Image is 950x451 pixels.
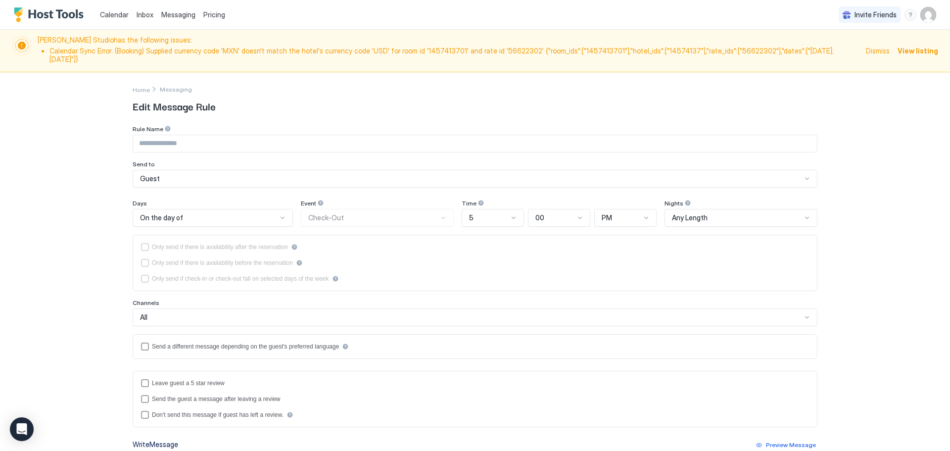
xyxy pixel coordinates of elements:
a: Host Tools Logo [14,7,88,22]
span: Invite Friends [855,10,897,19]
div: Only send if there is availability before the reservation [152,259,293,266]
a: Messaging [161,9,195,20]
div: Leave guest a 5 star review [152,380,225,387]
span: Home [133,86,150,94]
div: Only send if check-in or check-out fall on selected days of the week [152,275,329,282]
div: Send the guest a message after leaving a review [152,396,281,402]
div: Dismiss [866,46,890,56]
div: afterReservation [141,243,809,251]
div: Write Message [133,439,178,450]
a: Inbox [137,9,153,20]
span: On the day of [140,213,183,222]
span: Rule Name [133,125,163,133]
span: PM [602,213,612,222]
span: [PERSON_NAME] Studio has the following issues: [38,36,860,66]
div: beforeReservation [141,259,809,267]
div: Breadcrumb [133,84,150,95]
div: View listing [898,46,938,56]
span: Guest [140,174,160,183]
li: Calendar Sync Error: (Booking) Supplied currency code 'MXN' doesn't match the hotel's currency co... [49,47,860,64]
span: Messaging [161,10,195,19]
div: isLimited [141,275,809,283]
span: Nights [665,200,683,207]
span: Edit Message Rule [133,99,817,113]
div: User profile [920,7,936,23]
span: Days [133,200,147,207]
span: Time [462,200,476,207]
div: languagesEnabled [141,343,809,351]
span: 00 [535,213,544,222]
div: Open Intercom Messenger [10,417,34,441]
input: Input Field [133,135,817,152]
span: All [140,313,147,322]
span: Any Length [672,213,708,222]
div: Preview Message [766,441,816,450]
div: sendMessageAfterLeavingReview [141,395,809,403]
button: Preview Message [755,439,817,451]
a: Home [133,84,150,95]
span: Calendar [100,10,129,19]
a: Calendar [100,9,129,20]
span: Channels [133,299,159,306]
span: 5 [469,213,474,222]
div: reviewEnabled [141,379,809,387]
div: Send a different message depending on the guest's preferred language [152,343,339,350]
span: Send to [133,160,155,168]
div: menu [904,9,916,21]
div: Breadcrumb [160,86,192,93]
span: Pricing [203,10,225,19]
div: Don't send this message if guest has left a review. [152,411,284,418]
span: Inbox [137,10,153,19]
span: Event [301,200,316,207]
span: Messaging [160,86,192,93]
div: disableMessageAfterReview [141,411,809,419]
div: Only send if there is availability after the reservation [152,244,288,251]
